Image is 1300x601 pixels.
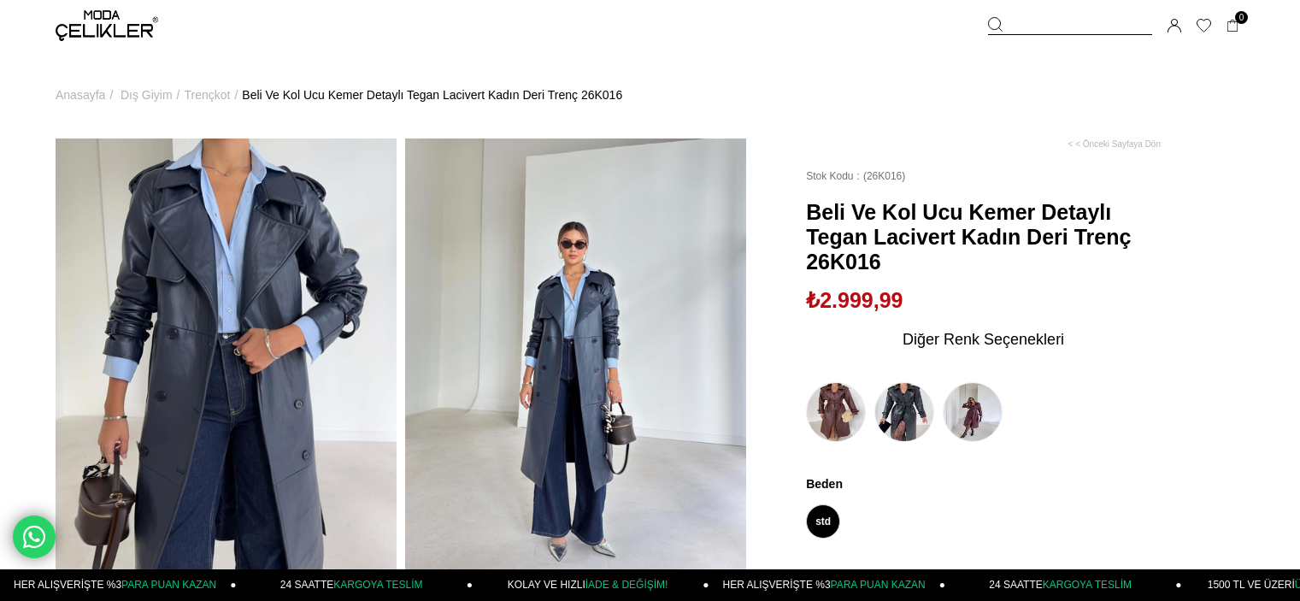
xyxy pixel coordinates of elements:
[831,579,926,591] span: PARA PUAN KAZAN
[806,382,866,442] img: Beli Ve Kol Ucu Kemer Detaylı Tegan Kahve Kadın Deri Trenç 26K016
[1043,579,1132,591] span: KARGOYA TESLİM
[806,200,1161,274] span: Beli Ve Kol Ucu Kemer Detaylı Tegan Lacivert Kadın Deri Trenç 26K016
[121,579,216,591] span: PARA PUAN KAZAN
[56,138,397,593] img: Beli Ve Kol Ucu Kemer Detaylı Tegan Lacivert Kadın Deri Trenç 26K016
[585,579,668,591] span: İADE & DEĞİŞİM!
[943,382,1003,442] img: Beli Ve Kol Ucu Kemer Detaylı Tegan Bordo Kadın Deri Trenç 26K016
[1068,138,1161,150] a: < < Önceki Sayfaya Dön
[242,51,622,138] a: Beli Ve Kol Ucu Kemer Detaylı Tegan Lacivert Kadın Deri Trenç 26K016
[405,138,746,593] img: Beli Ve Kol Ucu Kemer Detaylı Tegan Lacivert Kadın Deri Trenç 26K016
[333,579,422,591] span: KARGOYA TESLİM
[184,51,230,138] a: Trençkot
[237,569,474,601] a: 24 SAATTEKARGOYA TESLİM
[56,10,158,41] img: logo
[945,569,1182,601] a: 24 SAATTEKARGOYA TESLİM
[709,569,946,601] a: HER ALIŞVERİŞTE %3PARA PUAN KAZAN
[806,476,1161,492] span: Beden
[1226,20,1239,32] a: 0
[903,326,1064,353] span: Diğer Renk Seçenekleri
[121,51,173,138] a: Dış Giyim
[56,51,117,138] li: >
[806,504,840,539] span: std
[473,569,709,601] a: KOLAY VE HIZLIİADE & DEĞİŞİM!
[806,287,903,313] span: ₺2.999,99
[184,51,242,138] li: >
[874,382,934,442] img: Beli Ve Kol Ucu Kemer Detaylı Tegan Siyah Kadın Deri Trenç 26K016
[806,170,905,183] span: (26K016)
[56,51,105,138] a: Anasayfa
[1235,11,1248,24] span: 0
[121,51,185,138] li: >
[806,170,863,183] span: Stok Kodu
